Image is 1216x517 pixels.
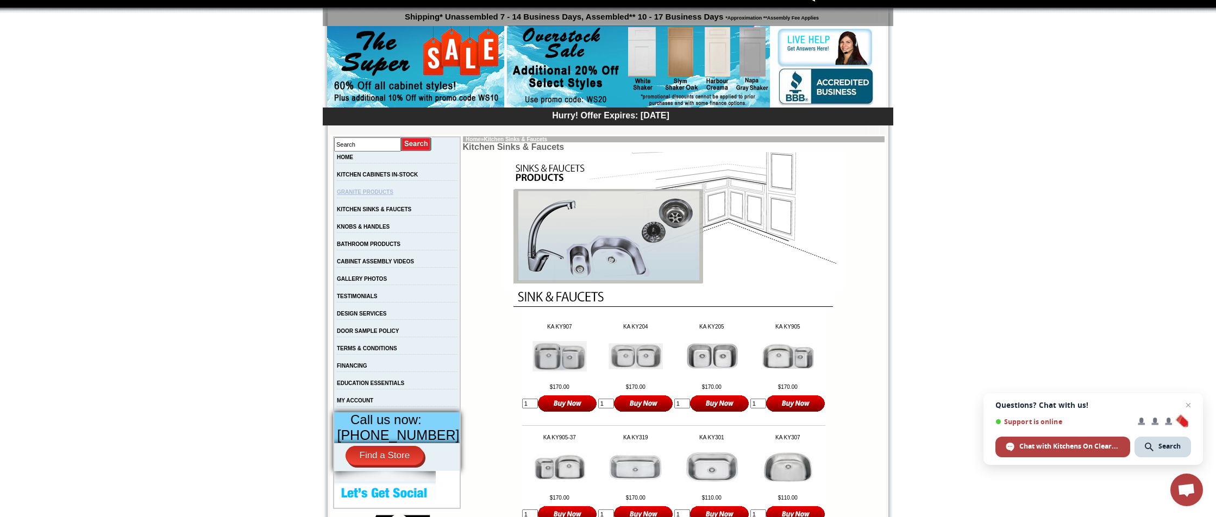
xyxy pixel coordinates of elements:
img: KA KY301 [685,451,739,483]
div: Hurry! Offer Expires: [DATE] [328,109,893,121]
span: Questions? Chat with us! [995,401,1191,409]
img: KA KY907 [532,341,587,371]
td: $170.00 [598,384,673,390]
a: EDUCATION ESSENTIALS [337,380,404,386]
a: Home [466,136,481,142]
td: KA KY905-37 [522,434,597,440]
td: $110.00 [750,495,825,501]
span: *Approximation **Assembly Fee Applies [723,12,819,21]
a: Find a Store [346,446,424,465]
td: $170.00 [750,384,825,390]
input: Buy Now [538,394,597,412]
td: $170.00 [522,384,597,390]
span: Search [1158,442,1181,451]
a: DOOR SAMPLE POLICY [337,328,399,334]
span: Close chat [1182,399,1195,412]
a: GRANITE PRODUCTS [337,189,393,195]
a: DESIGN SERVICES [337,311,387,317]
td: KA KY307 [750,434,825,440]
td: KA KY204 [598,324,673,330]
a: BATHROOM PRODUCTS [337,241,400,247]
td: $170.00 [522,495,597,501]
a: Kitchen Sinks & Faucets [484,136,547,142]
img: KA KY307 [761,451,815,483]
td: KA KY905 [750,324,825,330]
img: KA KY905 [761,343,815,369]
div: Search [1134,437,1191,457]
p: Shipping* Unassembled 7 - 14 Business Days, Assembled** 10 - 17 Business Days [328,7,893,21]
a: TESTIMONIALS [337,293,377,299]
a: KITCHEN SINKS & FAUCETS [337,206,411,212]
td: Kitchen Sinks & Faucets [463,142,885,152]
a: CABINET ASSEMBLY VIDEOS [337,258,414,264]
div: Open chat [1170,474,1203,506]
div: Chat with Kitchens On Clearance [995,437,1130,457]
a: MY ACCOUNT [337,398,373,403]
img: KA KY319 [609,454,663,480]
input: Buy Now [614,394,673,412]
a: HOME [337,154,353,160]
img: KA KY205 [685,342,739,371]
span: Chat with Kitchens On Clearance [1019,442,1120,451]
td: $170.00 [598,495,673,501]
span: Call us now: [350,412,422,427]
input: Submit [401,137,432,152]
img: KA KY905-37 [532,454,587,480]
a: KNOBS & HANDLES [337,224,390,230]
img: KA KY204 [609,343,663,369]
input: Buy Now [690,394,749,412]
span: Support is online [995,418,1130,426]
a: GALLERY PHOTOS [337,276,387,282]
td: $110.00 [674,495,749,501]
a: TERMS & CONDITIONS [337,345,397,351]
span: [PHONE_NUMBER] [337,427,460,443]
a: FINANCING [337,363,367,369]
td: KA KY301 [674,434,749,440]
a: KITCHEN CABINETS IN-STOCK [337,172,418,178]
td: $170.00 [674,384,749,390]
td: » [463,136,885,142]
td: KA KY319 [598,434,673,440]
td: KA KY205 [674,324,749,330]
td: KA KY907 [522,324,597,330]
input: Buy Now [766,394,825,412]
